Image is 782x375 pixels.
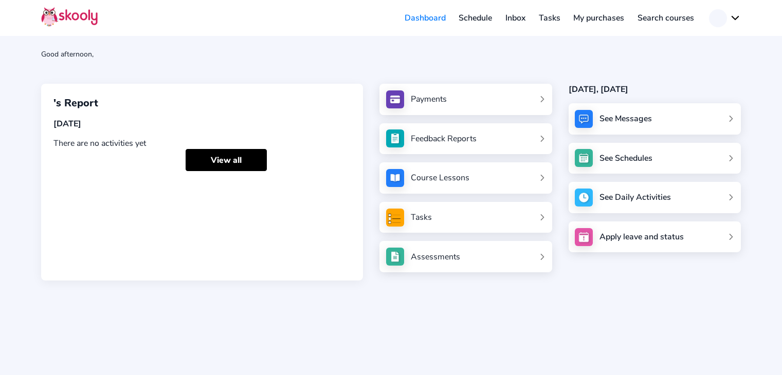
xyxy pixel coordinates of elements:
a: Apply leave and status [569,221,741,253]
img: apply_leave.jpg [575,228,593,246]
div: [DATE] [53,118,351,129]
div: Good afternoon, [41,49,741,59]
a: Tasks [386,209,545,227]
div: Course Lessons [411,172,469,183]
a: Inbox [499,10,532,26]
div: There are no activities yet [53,138,351,149]
a: My purchases [567,10,631,26]
a: Tasks [532,10,567,26]
a: Feedback Reports [386,129,545,147]
img: assessments.jpg [386,248,404,266]
img: activity.jpg [575,189,593,207]
img: messages.jpg [575,110,593,128]
img: courses.jpg [386,169,404,187]
div: Feedback Reports [411,133,477,144]
img: payments.jpg [386,90,404,108]
a: Payments [386,90,545,108]
a: Schedule [452,10,499,26]
div: Payments [411,93,447,105]
div: [DATE], [DATE] [569,84,741,95]
button: chevron down outline [709,9,741,27]
img: see_atten.jpg [386,129,404,147]
span: 's Report [53,96,98,110]
div: Assessments [411,251,460,262]
a: See Schedules [569,143,741,174]
a: Search courses [631,10,701,26]
a: Assessments [386,248,545,266]
a: View all [186,149,267,171]
div: Apply leave and status [599,231,684,242]
a: Course Lessons [386,169,545,187]
div: Tasks [411,212,432,223]
div: See Messages [599,113,652,124]
div: See Daily Activities [599,192,671,203]
div: See Schedules [599,153,652,164]
a: Dashboard [398,10,452,26]
a: See Daily Activities [569,182,741,213]
img: Skooly [41,7,98,27]
img: tasksForMpWeb.png [386,209,404,227]
img: schedule.jpg [575,149,593,167]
